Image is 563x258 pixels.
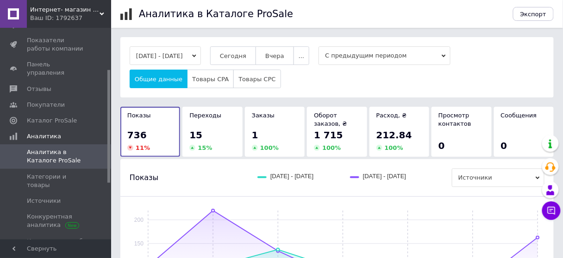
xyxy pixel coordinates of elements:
span: Общие данные [135,76,182,83]
span: Покупатели [27,101,65,109]
span: 1 715 [314,129,343,141]
span: Аналитика [27,132,61,141]
span: Заказы [252,112,275,119]
span: 212.84 [376,129,412,141]
span: Товары CPC [238,76,275,83]
span: ... [299,52,304,59]
span: 11 % [136,144,150,151]
button: Общие данные [130,70,188,88]
span: 0 [501,140,507,151]
text: 200 [134,217,144,223]
span: Расход, ₴ [376,112,407,119]
button: Экспорт [513,7,554,21]
span: Оборот заказов, ₴ [314,112,347,127]
span: 15 % [198,144,212,151]
button: ... [294,46,309,65]
span: С предыдущим периодом [319,46,450,65]
span: Инструменты веб-аналитики [27,237,86,254]
span: Переходы [189,112,221,119]
button: [DATE] - [DATE] [130,46,201,65]
span: Вчера [265,52,284,59]
span: Источники [452,168,544,187]
span: 0 [438,140,445,151]
span: Панель управления [27,60,86,77]
button: Чат с покупателем [542,201,561,220]
span: Аналитика в Каталоге ProSale [27,148,86,165]
span: Источники [27,197,61,205]
button: Товары CPC [233,70,281,88]
span: Категории и товары [27,173,86,189]
span: Конкурентная аналитика [27,213,86,229]
span: Показатели работы компании [27,36,86,53]
span: Каталог ProSale [27,116,77,125]
span: 100 % [385,144,403,151]
button: Товары CPA [187,70,234,88]
span: 100 % [322,144,341,151]
span: 1 [252,129,258,141]
span: Сегодня [220,52,246,59]
span: 15 [189,129,202,141]
span: 736 [127,129,147,141]
span: Экспорт [520,11,546,18]
span: Интернет- магазин " I-Beauty" [30,6,100,14]
text: 150 [134,240,144,247]
span: Показы [127,112,151,119]
h1: Аналитика в Каталоге ProSale [139,8,293,19]
div: Ваш ID: 1792637 [30,14,111,22]
span: Показы [130,173,158,183]
span: 100 % [260,144,279,151]
span: Просмотр контактов [438,112,471,127]
span: Отзывы [27,85,51,93]
button: Вчера [256,46,294,65]
span: Товары CPA [192,76,229,83]
button: Сегодня [210,46,256,65]
span: Сообщения [501,112,537,119]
